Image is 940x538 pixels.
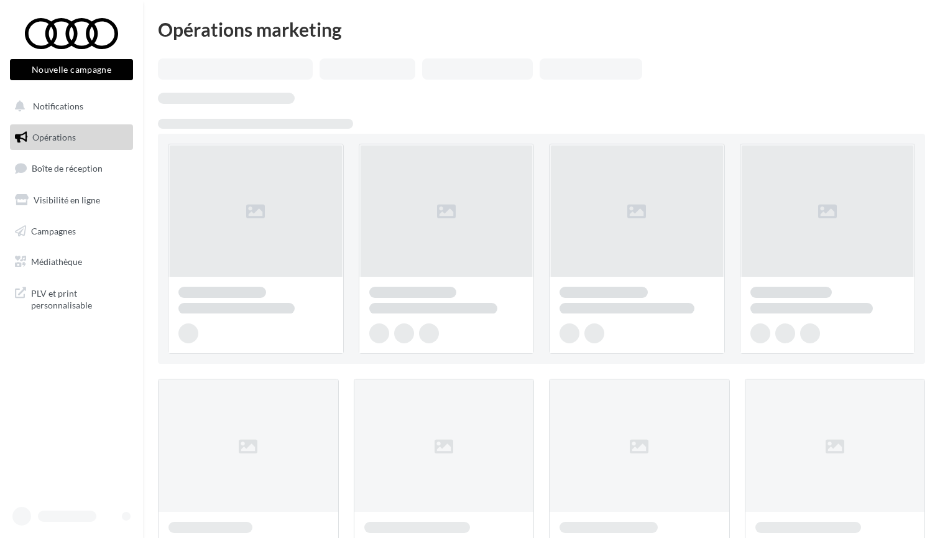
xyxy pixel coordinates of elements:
[7,187,136,213] a: Visibilité en ligne
[10,59,133,80] button: Nouvelle campagne
[31,225,76,236] span: Campagnes
[31,285,128,312] span: PLV et print personnalisable
[32,163,103,174] span: Boîte de réception
[7,218,136,244] a: Campagnes
[7,124,136,151] a: Opérations
[7,249,136,275] a: Médiathèque
[31,256,82,267] span: Médiathèque
[7,280,136,317] a: PLV et print personnalisable
[33,101,83,111] span: Notifications
[7,155,136,182] a: Boîte de réception
[34,195,100,205] span: Visibilité en ligne
[158,20,925,39] div: Opérations marketing
[7,93,131,119] button: Notifications
[32,132,76,142] span: Opérations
